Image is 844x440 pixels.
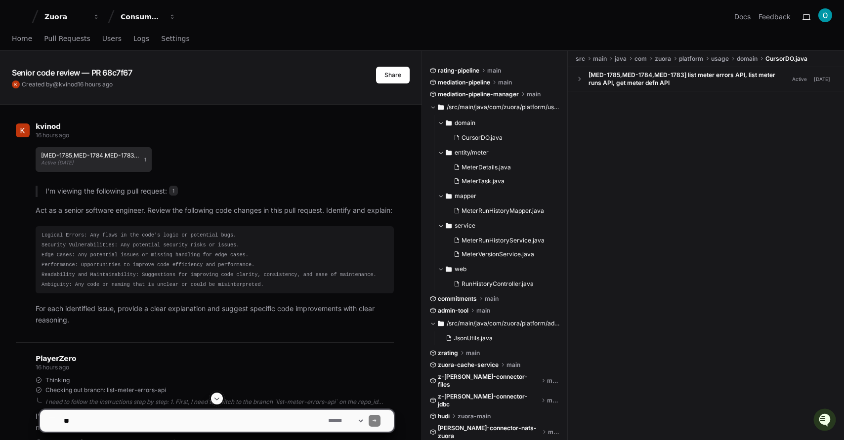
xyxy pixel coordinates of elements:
span: main [527,90,541,98]
svg: Directory [438,318,444,329]
code: Logical Errors: Any flaws in the code's logic or potential bugs. Security Vulnerabilities: Any po... [42,232,377,287]
button: MeterDetails.java [450,160,554,174]
svg: Directory [446,117,452,129]
span: /src/main/java/com/zuora/platform/admintool/util [447,320,560,327]
span: domain [455,119,475,127]
span: MeterVersionService.java [462,250,534,258]
div: We're offline, but we'll be back soon! [34,83,143,91]
span: Created by [22,80,113,88]
span: kvinod [59,80,78,88]
span: JsonUtils.java [454,334,493,342]
span: main [547,377,561,385]
div: Consumption [121,12,163,22]
span: Pylon [98,104,120,111]
span: RunHistoryController.java [462,280,534,288]
button: CursorDO.java [450,131,554,145]
span: main [466,349,480,357]
button: Consumption [117,8,180,26]
span: 16 hours ago [36,131,69,139]
span: main [498,79,512,86]
span: kvinod [36,122,61,130]
p: Act as a senior software engineer. Review the following code changes in this pull request. Identi... [36,205,394,216]
span: PlayerZero [36,356,76,361]
button: Share [376,67,410,83]
span: Thinking [45,376,70,384]
button: /src/main/java/com/zuora/platform/usage [430,99,560,115]
div: [MED-1785,MED-1784,MED-1783] list meter errors API, list meter runs API, get meter defn API [589,71,789,87]
span: 1 [169,186,178,196]
span: Active [789,75,810,84]
svg: Directory [446,190,452,202]
span: commitments [438,295,477,303]
iframe: Open customer support [812,407,839,434]
span: MeterRunHistoryService.java [462,237,545,244]
button: MeterRunHistoryService.java [450,234,554,247]
a: Pull Requests [44,28,90,50]
span: 16 hours ago [78,80,113,88]
span: CursorDO.java [765,55,807,63]
div: Start new chat [34,74,162,83]
button: JsonUtils.java [442,331,554,345]
span: z-[PERSON_NAME]-connector-files [438,373,539,389]
span: CursorDO.java [462,134,503,142]
svg: Directory [446,147,452,159]
button: MeterVersionService.java [450,247,554,261]
span: Users [102,36,122,41]
span: mapper [455,192,476,200]
span: service [455,222,475,230]
span: MeterDetails.java [462,163,511,171]
svg: Directory [438,101,444,113]
img: ACg8ocIO7jtkWN8S2iLRBR-u1BMcRY5-kg2T8U2dj_CWIxGKEUqXVg=s96-c [16,123,30,137]
p: I'm viewing the following pull request: [45,186,394,197]
img: PlayerZero [10,10,30,30]
button: mapper [438,188,560,204]
span: main [593,55,607,63]
svg: Directory [446,263,452,275]
a: Home [12,28,32,50]
span: Home [12,36,32,41]
button: /src/main/java/com/zuora/platform/admintool/util [430,316,560,331]
span: usage [711,55,729,63]
button: domain [438,115,560,131]
img: ACg8ocL4ryd2zpOetaT_Yd9ramusULRsokgrPveVcqrsLAm8tucgRw=s96-c [818,8,832,22]
span: mediation-pipeline [438,79,490,86]
span: main [476,307,490,315]
span: MeterRunHistoryMapper.java [462,207,544,215]
span: Pull Requests [44,36,90,41]
span: main [487,67,501,75]
span: Logs [133,36,149,41]
img: 1756235613930-3d25f9e4-fa56-45dd-b3ad-e072dfbd1548 [10,74,28,91]
span: web [455,265,466,273]
a: Docs [734,12,751,22]
div: [DATE] [814,76,830,83]
span: rating-pipeline [438,67,479,75]
span: 1 [144,156,146,163]
span: zuora-cache-service [438,361,499,369]
span: src [576,55,585,63]
span: mediation-pipeline-manager [438,90,519,98]
span: MeterTask.java [462,177,505,185]
span: Active [DATE] [41,160,74,165]
span: admin-tool [438,307,468,315]
span: @ [53,80,59,88]
button: MeterRunHistoryMapper.java [450,204,554,218]
span: java [615,55,627,63]
button: Zuora [41,8,104,26]
button: RunHistoryController.java [450,277,554,291]
button: entity/meter [438,145,560,160]
a: Settings [161,28,189,50]
button: Feedback [759,12,791,22]
div: Welcome [10,40,180,55]
h1: [MED-1785,MED-1784,MED-1783] list meter errors API, list meter runs API, get meter defn API [41,153,139,159]
span: main [506,361,520,369]
a: Users [102,28,122,50]
a: Logs [133,28,149,50]
app-text-character-animate: Senior code review — PR 68c7f67 [12,68,132,78]
span: /src/main/java/com/zuora/platform/usage [447,103,560,111]
span: com [634,55,647,63]
span: main [485,295,499,303]
div: Zuora [44,12,87,22]
span: zuora [655,55,671,63]
p: For each identified issue, provide a clear explanation and suggest specific code improvements wit... [36,303,394,326]
button: MeterTask.java [450,174,554,188]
